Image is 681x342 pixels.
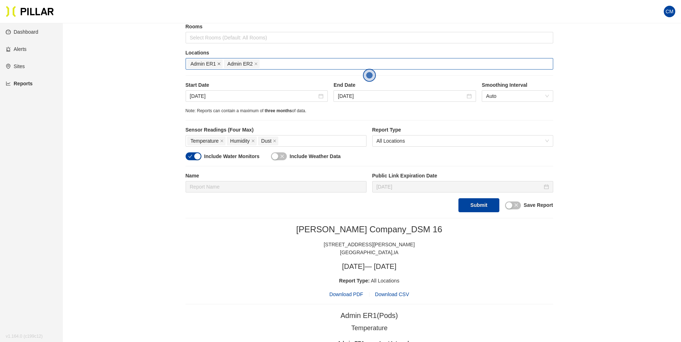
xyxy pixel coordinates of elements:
[333,81,476,89] label: End Date
[204,153,260,160] label: Include Water Monitors
[186,241,553,248] div: [STREET_ADDRESS][PERSON_NAME]
[351,324,387,332] tspan: Temperature
[482,81,553,89] label: Smoothing Interval
[254,62,258,66] span: close
[524,201,553,209] label: Save Report
[230,137,249,145] span: Humidity
[372,172,553,180] label: Public Link Expiration Date
[186,248,553,256] div: [GEOGRAPHIC_DATA] , IA
[6,46,27,52] a: alertAlerts
[186,81,328,89] label: Start Date
[666,6,673,17] span: CM
[186,23,553,30] label: Rooms
[261,137,272,145] span: Dust
[191,60,216,68] span: Admin ER1
[251,139,255,143] span: close
[186,126,367,134] label: Sensor Readings (Four Max)
[186,108,553,114] div: Note: Reports can contain a maximum of of data.
[329,290,363,298] span: Download PDF
[186,172,367,180] label: Name
[186,224,553,235] h2: [PERSON_NAME] Company_DSM 16
[186,262,553,271] h3: [DATE] — [DATE]
[6,81,33,86] a: line-chartReports
[6,6,54,17] img: Pillar Technologies
[375,291,409,297] span: Download CSV
[217,62,221,66] span: close
[377,136,549,146] span: All Locations
[220,139,224,143] span: close
[186,277,553,285] div: All Locations
[227,60,253,68] span: Admin ER2
[290,153,341,160] label: Include Weather Data
[265,108,292,113] span: three months
[273,139,276,143] span: close
[338,92,465,100] input: Oct 14, 2025
[486,91,549,101] span: Auto
[186,49,553,57] label: Locations
[514,203,518,207] span: close
[188,154,192,158] span: check
[372,126,553,134] label: Report Type
[190,92,317,100] input: Oct 13, 2025
[186,181,367,193] input: Report Name
[340,310,398,321] div: Admin ER1 (Pods)
[377,183,542,191] input: Oct 29, 2025
[339,278,370,284] span: Report Type:
[363,69,376,82] button: Open the dialog
[280,154,284,158] span: close
[6,63,25,69] a: environmentSites
[191,137,219,145] span: Temperature
[6,29,38,35] a: dashboardDashboard
[458,198,499,212] button: Submit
